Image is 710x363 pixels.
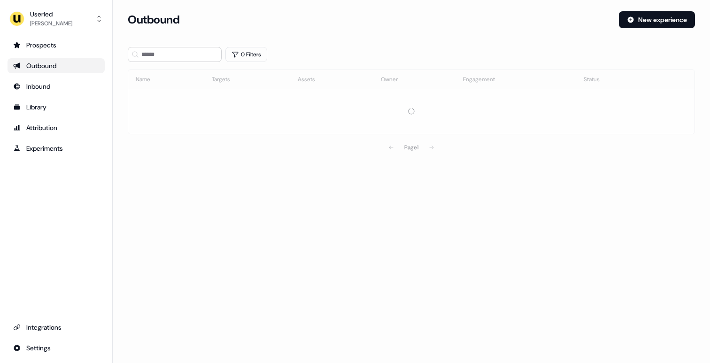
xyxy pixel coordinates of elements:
div: Integrations [13,323,99,332]
div: Attribution [13,123,99,132]
div: Userled [30,9,72,19]
a: Go to experiments [8,141,105,156]
div: Inbound [13,82,99,91]
div: Prospects [13,40,99,50]
button: 0 Filters [225,47,267,62]
a: Go to integrations [8,320,105,335]
button: New experience [619,11,695,28]
a: Go to prospects [8,38,105,53]
div: Library [13,102,99,112]
div: [PERSON_NAME] [30,19,72,28]
div: Settings [13,343,99,353]
a: Go to integrations [8,340,105,355]
a: Go to attribution [8,120,105,135]
div: Outbound [13,61,99,70]
div: Experiments [13,144,99,153]
h3: Outbound [128,13,179,27]
a: Go to templates [8,100,105,115]
button: Userled[PERSON_NAME] [8,8,105,30]
a: Go to Inbound [8,79,105,94]
a: Go to outbound experience [8,58,105,73]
